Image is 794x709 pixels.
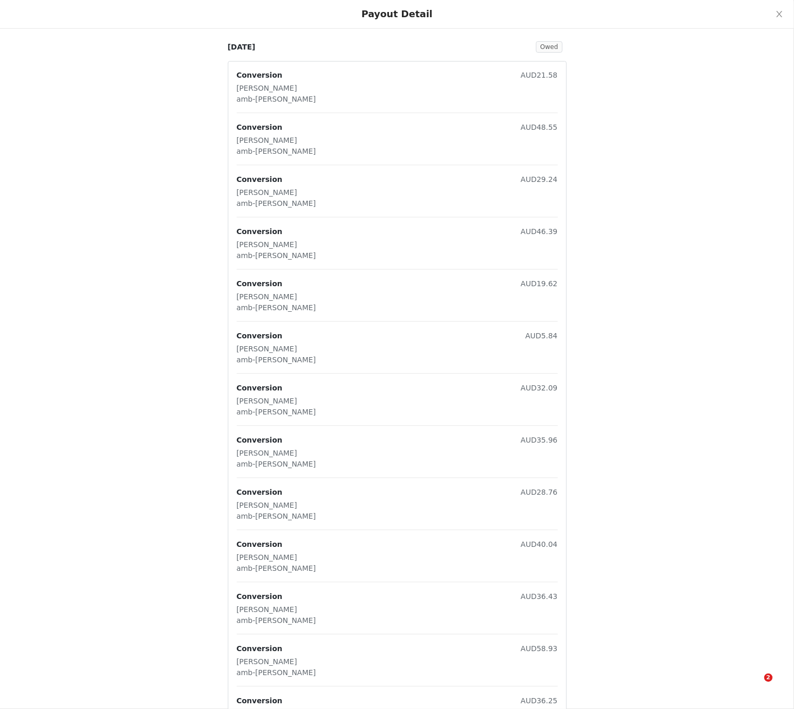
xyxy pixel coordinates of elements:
[237,563,316,574] p: amb-[PERSON_NAME]
[237,435,316,446] p: Conversion
[521,696,558,705] span: AUD36.25
[237,448,316,459] p: [PERSON_NAME]
[237,407,316,418] p: amb-[PERSON_NAME]
[521,436,558,444] span: AUD35.96
[237,604,316,615] p: [PERSON_NAME]
[775,10,784,18] i: icon: close
[237,354,316,365] p: amb-[PERSON_NAME]
[237,344,316,354] p: [PERSON_NAME]
[521,175,558,184] span: AUD29.24
[237,187,316,198] p: [PERSON_NAME]
[237,695,316,706] p: Conversion
[521,384,558,392] span: AUD32.09
[536,41,562,53] span: Owed
[237,291,316,302] p: [PERSON_NAME]
[521,227,558,236] span: AUD46.39
[237,396,316,407] p: [PERSON_NAME]
[237,135,316,146] p: [PERSON_NAME]
[237,487,316,498] p: Conversion
[237,226,316,237] p: Conversion
[237,383,316,394] p: Conversion
[237,174,316,185] p: Conversion
[521,279,558,288] span: AUD19.62
[237,146,316,157] p: amb-[PERSON_NAME]
[521,123,558,131] span: AUD48.55
[237,250,316,261] p: amb-[PERSON_NAME]
[237,511,316,522] p: amb-[PERSON_NAME]
[237,656,316,667] p: [PERSON_NAME]
[237,539,316,550] p: Conversion
[521,71,558,79] span: AUD21.58
[237,278,316,289] p: Conversion
[237,239,316,250] p: [PERSON_NAME]
[237,83,316,94] p: [PERSON_NAME]
[237,552,316,563] p: [PERSON_NAME]
[521,540,558,548] span: AUD40.04
[237,667,316,678] p: amb-[PERSON_NAME]
[237,70,316,81] p: Conversion
[237,198,316,209] p: amb-[PERSON_NAME]
[526,332,558,340] span: AUD5.84
[521,644,558,653] span: AUD58.93
[237,302,316,313] p: amb-[PERSON_NAME]
[228,42,255,53] p: [DATE]
[521,592,558,601] span: AUD36.43
[237,615,316,626] p: amb-[PERSON_NAME]
[237,591,316,602] p: Conversion
[764,674,773,682] span: 2
[237,459,316,470] p: amb-[PERSON_NAME]
[237,500,316,511] p: [PERSON_NAME]
[237,94,316,105] p: amb-[PERSON_NAME]
[521,488,558,496] span: AUD28.76
[361,8,432,20] div: Payout Detail
[237,122,316,133] p: Conversion
[743,674,768,699] iframe: Intercom live chat
[237,643,316,654] p: Conversion
[237,331,316,341] p: Conversion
